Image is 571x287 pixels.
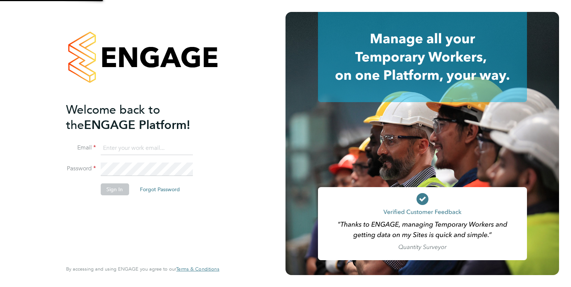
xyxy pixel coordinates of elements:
input: Enter your work email... [100,142,193,155]
h2: ENGAGE Platform! [66,102,212,133]
button: Forgot Password [134,183,186,195]
span: By accessing and using ENGAGE you agree to our [66,266,219,272]
a: Terms & Conditions [176,266,219,272]
span: Welcome back to the [66,102,160,132]
label: Password [66,165,96,173]
label: Email [66,144,96,152]
button: Sign In [100,183,129,195]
